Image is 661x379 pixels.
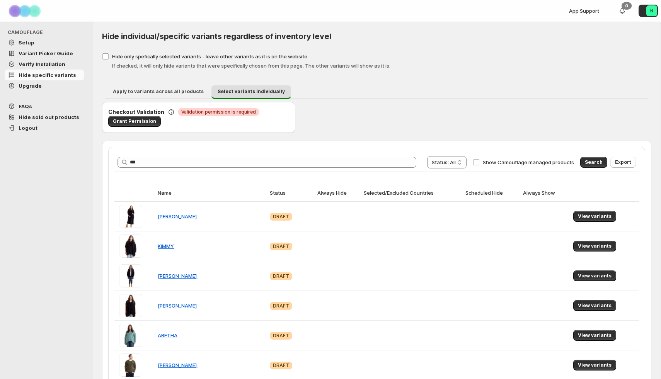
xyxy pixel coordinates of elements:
a: KIMMY [158,243,174,249]
a: Grant Permission [108,116,161,127]
span: Grant Permission [113,118,156,124]
button: View variants [573,241,616,252]
a: 0 [618,7,626,15]
span: Export [615,159,631,165]
span: Hide only spefically selected variants - leave other variants as it is on the website [112,53,307,59]
th: Always Show [521,184,571,202]
a: Setup [5,37,84,48]
a: Verify Installation [5,59,84,70]
h3: Checkout Validation [108,108,164,116]
a: [PERSON_NAME] [158,273,197,279]
span: Avatar with initials N [646,5,657,16]
a: ARETHA [158,332,177,338]
a: [PERSON_NAME] [158,303,197,309]
span: Search [585,159,603,165]
a: Upgrade [5,80,84,91]
span: DRAFT [273,214,289,220]
span: Validation permission is required [181,109,256,115]
span: View variants [578,273,612,279]
span: CAMOUFLAGE [8,29,87,36]
button: View variants [573,270,616,281]
a: [PERSON_NAME] [158,362,197,368]
button: Apply to variants across all products [107,85,210,98]
span: Setup [19,39,34,46]
span: App Support [569,8,599,14]
span: If checked, it will only hide variants that were specifically chosen from this page. The other va... [112,63,390,69]
span: Show Camouflage managed products [483,159,574,165]
a: FAQs [5,101,84,112]
th: Status [267,184,315,202]
button: Export [610,157,636,168]
span: Upgrade [19,83,42,89]
button: Select variants individually [211,85,291,99]
span: View variants [578,303,612,309]
span: View variants [578,332,612,338]
button: Avatar with initials N [639,5,658,17]
span: View variants [578,362,612,368]
span: FAQs [19,103,32,109]
button: View variants [573,360,616,371]
span: Logout [19,125,37,131]
span: DRAFT [273,333,289,339]
span: DRAFT [273,303,289,309]
th: Name [155,184,267,202]
span: Select variants individually [218,88,285,95]
a: [PERSON_NAME] [158,213,197,219]
span: DRAFT [273,243,289,250]
button: View variants [573,211,616,222]
a: Logout [5,122,84,133]
div: 0 [622,2,632,10]
span: DRAFT [273,273,289,279]
th: Selected/Excluded Countries [361,184,463,202]
span: Hide specific variants [19,72,76,78]
span: Variant Picker Guide [19,50,73,56]
text: N [650,8,653,14]
button: View variants [573,330,616,341]
span: View variants [578,243,612,249]
button: Search [580,157,607,168]
th: Always Hide [315,184,361,202]
a: Variant Picker Guide [5,48,84,59]
span: Hide sold out products [19,114,79,120]
span: Apply to variants across all products [113,88,204,95]
a: Hide sold out products [5,112,84,122]
a: Hide specific variants [5,70,84,80]
span: DRAFT [273,362,289,369]
button: View variants [573,300,616,311]
span: Verify Installation [19,61,65,67]
span: Hide individual/specific variants regardless of inventory level [102,32,331,41]
img: Camouflage [6,0,45,22]
span: View variants [578,213,612,219]
th: Scheduled Hide [463,184,521,202]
